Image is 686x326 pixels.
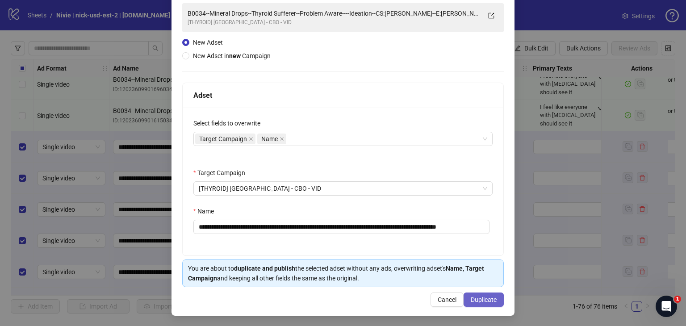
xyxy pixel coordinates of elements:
strong: duplicate and publish [234,265,295,272]
span: Name [261,134,278,144]
span: export [488,13,494,19]
div: Adset [193,90,493,101]
iframe: Intercom live chat [656,296,677,317]
div: B0034--Mineral Drops--Thyroid Sufferer--Problem Aware----Ideation--CS:[PERSON_NAME]--E:[PERSON_NA... [188,8,481,18]
label: Target Campaign [193,168,251,178]
span: Cancel [438,296,456,303]
span: Target Campaign [195,134,255,144]
span: Name [257,134,286,144]
span: New Adset [193,39,223,46]
strong: new [229,52,241,59]
span: Target Campaign [199,134,247,144]
div: [THYROID] [GEOGRAPHIC_DATA] - CBO - VID [188,18,481,27]
label: Select fields to overwrite [193,118,266,128]
strong: Name, Target Campaign [188,265,484,282]
label: Name [193,206,220,216]
div: You are about to the selected adset without any ads, overwriting adset's and keeping all other fi... [188,263,498,283]
button: Duplicate [464,293,504,307]
span: 1 [674,296,681,303]
span: Duplicate [471,296,497,303]
span: close [280,137,284,141]
input: Name [193,220,489,234]
span: [THYROID] USA - CBO - VID [199,182,487,195]
span: New Adset in Campaign [193,52,271,59]
button: Cancel [431,293,464,307]
span: close [249,137,253,141]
